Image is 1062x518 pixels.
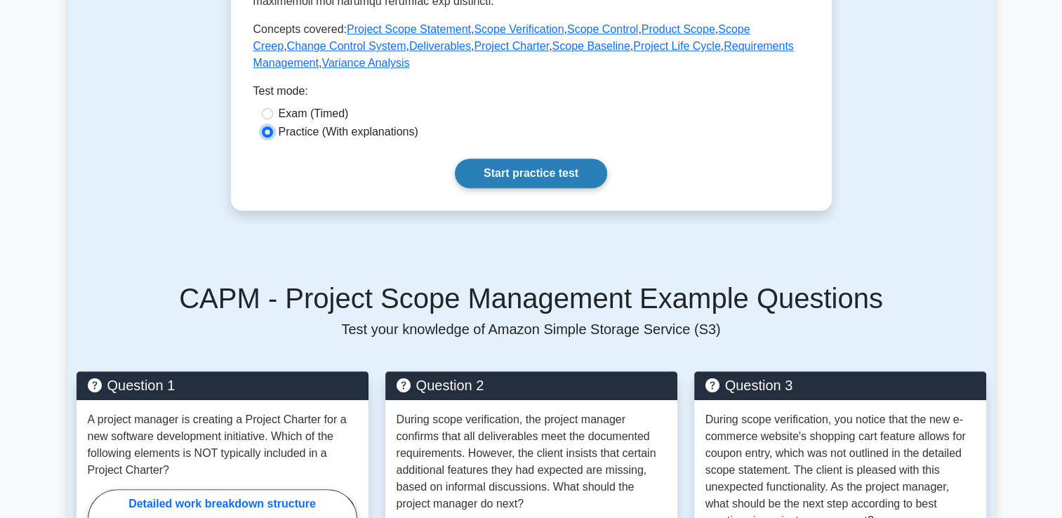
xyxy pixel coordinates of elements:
a: Product Scope [642,23,715,35]
a: Variance Analysis [321,57,409,69]
h5: Question 3 [705,377,975,394]
a: Scope Verification [474,23,564,35]
h5: Question 1 [88,377,357,394]
h5: CAPM - Project Scope Management Example Questions [77,281,986,315]
a: Project Scope Statement [347,23,471,35]
label: Practice (With explanations) [279,124,418,140]
p: A project manager is creating a Project Charter for a new software development initiative. Which ... [88,411,357,479]
a: Project Charter [474,40,549,52]
a: Deliverables [409,40,471,52]
a: Scope Control [567,23,638,35]
h5: Question 2 [397,377,666,394]
p: Concepts covered: , , , , , , , , , , , [253,21,809,72]
div: Test mode: [253,83,809,105]
p: Test your knowledge of Amazon Simple Storage Service (S3) [77,321,986,338]
a: Start practice test [455,159,607,188]
a: Scope Baseline [552,40,630,52]
a: Change Control System [287,40,406,52]
p: During scope verification, the project manager confirms that all deliverables meet the documented... [397,411,666,512]
label: Exam (Timed) [279,105,349,122]
a: Project Life Cycle [633,40,721,52]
